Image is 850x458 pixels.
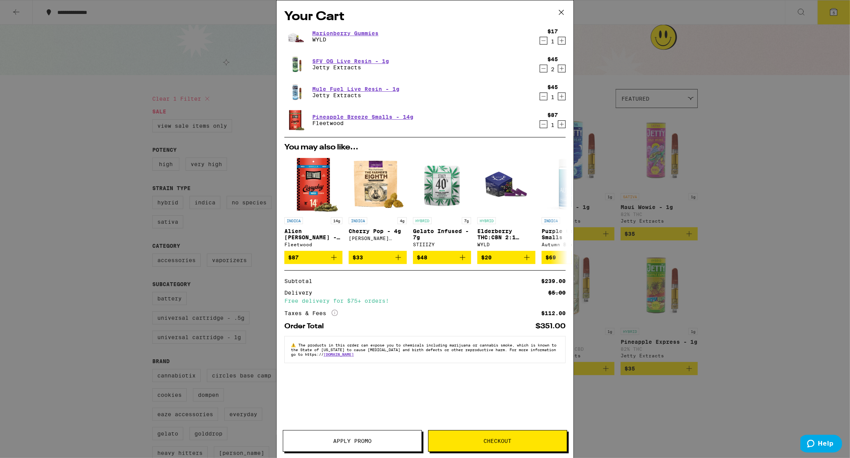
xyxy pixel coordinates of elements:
button: Add to bag [349,251,407,264]
img: Fleetwood - Pineapple Breeze Smalls - 14g [284,109,306,131]
p: Purple Carbonite Smalls - 14g [542,228,600,240]
p: 14g [331,217,342,224]
p: Fleetwood [312,120,413,126]
img: Autumn Brands - Purple Carbonite Smalls - 14g [542,155,600,213]
button: Decrement [540,120,547,128]
div: Taxes & Fees [284,310,338,317]
button: Add to bag [284,251,342,264]
button: Increment [558,65,566,72]
div: 1 [547,38,558,45]
p: HYBRID [413,217,432,224]
div: $112.00 [541,310,566,316]
p: WYLD [312,36,379,43]
a: Open page for Cherry Pop - 4g from Lowell Farms [349,155,407,251]
div: $45 [547,84,558,90]
button: Add to bag [542,251,600,264]
div: Subtotal [284,278,318,284]
a: Open page for Gelato Infused - 7g from STIIIZY [413,155,471,251]
span: ⚠️ [291,343,298,347]
p: INDICA [542,217,560,224]
a: Open page for Purple Carbonite Smalls - 14g from Autumn Brands [542,155,600,251]
span: $48 [417,254,427,261]
span: Apply Promo [333,438,372,444]
p: 7g [462,217,471,224]
img: WYLD - Marionberry Gummies [284,26,306,47]
div: 1 [547,122,558,128]
a: SFV OG Live Resin - 1g [312,58,389,64]
button: Decrement [540,93,547,100]
div: 1 [547,94,558,100]
div: STIIIZY [413,242,471,247]
span: $69 [545,254,556,261]
h2: You may also like... [284,144,566,151]
p: INDICA [349,217,367,224]
a: Marionberry Gummies [312,30,379,36]
div: Autumn Brands [542,242,600,247]
button: Increment [558,120,566,128]
span: The products in this order can expose you to chemicals including marijuana or cannabis smoke, whi... [291,343,556,357]
div: Free delivery for $75+ orders! [284,298,566,304]
div: [PERSON_NAME] Farms [349,236,407,241]
span: $33 [353,254,363,261]
p: Elderberry THC:CBN 2:1 Gummies [477,228,535,240]
div: 2 [547,66,558,72]
a: Pineapple Breeze Smalls - 14g [312,114,413,120]
p: Cherry Pop - 4g [349,228,407,234]
p: Gelato Infused - 7g [413,228,471,240]
img: STIIIZY - Gelato Infused - 7g [413,155,471,213]
button: Increment [558,37,566,45]
p: Alien [PERSON_NAME] - 14g [284,228,342,240]
div: $351.00 [535,323,566,330]
p: INDICA [284,217,303,224]
img: WYLD - Elderberry THC:CBN 2:1 Gummies [477,155,535,213]
button: Increment [558,93,566,100]
p: Jetty Extracts [312,92,399,98]
span: $87 [288,254,299,261]
span: $20 [481,254,492,261]
button: Decrement [540,37,547,45]
p: 4g [397,217,407,224]
p: HYBRID [477,217,496,224]
div: $87 [547,112,558,118]
a: [DOMAIN_NAME] [323,352,354,357]
div: Order Total [284,323,329,330]
img: Lowell Farms - Cherry Pop - 4g [349,155,407,213]
div: $17 [547,28,558,34]
button: Decrement [540,65,547,72]
a: Open page for Elderberry THC:CBN 2:1 Gummies from WYLD [477,155,535,251]
img: Jetty Extracts - Mule Fuel Live Resin - 1g [284,81,306,103]
button: Add to bag [477,251,535,264]
button: Add to bag [413,251,471,264]
span: Checkout [484,438,512,444]
div: $5.00 [548,290,566,295]
div: Delivery [284,290,318,295]
img: Jetty Extracts - SFV OG Live Resin - 1g [284,53,306,75]
button: Apply Promo [283,430,422,452]
h2: Your Cart [284,8,566,26]
a: Mule Fuel Live Resin - 1g [312,86,399,92]
p: Jetty Extracts [312,64,389,70]
div: $45 [547,56,558,62]
img: Fleetwood - Alien OG Smalls - 14g [284,155,342,213]
div: WYLD [477,242,535,247]
a: Open page for Alien OG Smalls - 14g from Fleetwood [284,155,342,251]
div: $239.00 [541,278,566,284]
div: Fleetwood [284,242,342,247]
iframe: Opens a widget where you can find more information [800,435,842,454]
button: Checkout [428,430,567,452]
